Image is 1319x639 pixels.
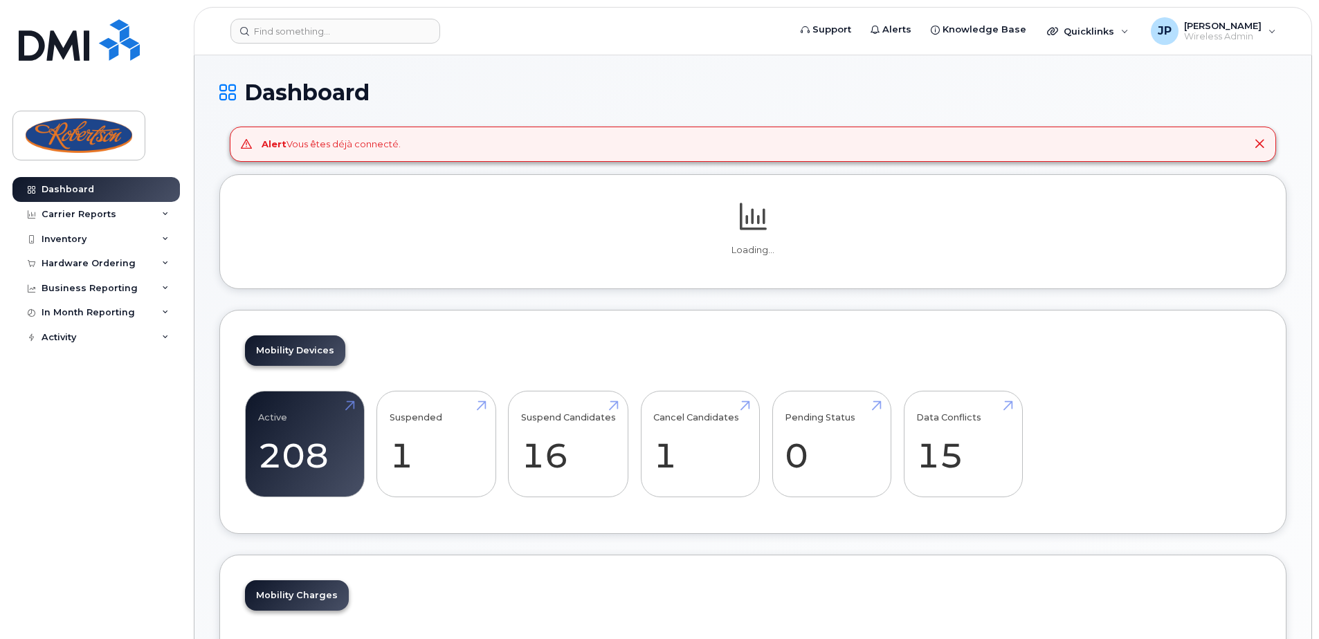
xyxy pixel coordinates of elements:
[245,244,1261,257] p: Loading...
[258,398,352,490] a: Active 208
[785,398,878,490] a: Pending Status 0
[262,138,286,149] strong: Alert
[916,398,1010,490] a: Data Conflicts 15
[245,580,349,611] a: Mobility Charges
[390,398,483,490] a: Suspended 1
[219,80,1286,104] h1: Dashboard
[245,335,345,366] a: Mobility Devices
[653,398,747,490] a: Cancel Candidates 1
[262,138,401,151] div: Vous êtes déjà connecté.
[521,398,616,490] a: Suspend Candidates 16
